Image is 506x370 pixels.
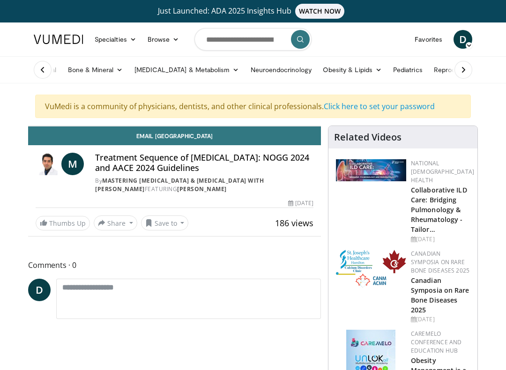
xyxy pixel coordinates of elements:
[28,259,321,271] span: Comments 0
[275,217,313,229] span: 186 views
[411,330,461,355] a: CaReMeLO Conference and Education Hub
[94,215,137,230] button: Share
[36,216,90,230] a: Thumbs Up
[129,60,245,79] a: [MEDICAL_DATA] & Metabolism
[35,95,471,118] div: VuMedi is a community of physicians, dentists, and other clinical professionals.
[317,60,387,79] a: Obesity & Lipids
[411,315,470,324] div: [DATE]
[95,177,313,193] div: By FEATURING
[411,159,474,184] a: National [DEMOGRAPHIC_DATA] Health
[428,60,480,79] a: Reproductive
[411,250,469,274] a: Canadian Symposia on Rare Bone Diseases 2025
[295,4,345,19] span: WATCH NOW
[95,153,313,173] h4: Treatment Sequence of [MEDICAL_DATA]: NOGG 2024 and AACE 2024 Guidelines
[61,153,84,175] a: M
[28,126,321,145] a: Email [GEOGRAPHIC_DATA]
[28,279,51,301] a: D
[89,30,142,49] a: Specialties
[411,185,467,234] a: Collaborative ILD Care: Bridging Pulmonology & Rheumatology - Tailor…
[36,153,58,175] img: Mastering Endocrine & Diabetes with Dr. Mazhar Dalvi
[387,60,428,79] a: Pediatrics
[95,177,264,193] a: Mastering [MEDICAL_DATA] & [MEDICAL_DATA] with [PERSON_NAME]
[62,60,129,79] a: Bone & Mineral
[194,28,312,51] input: Search topics, interventions
[28,4,478,19] a: Just Launched: ADA 2025 Insights HubWATCH NOW
[411,235,474,244] div: [DATE]
[34,35,83,44] img: VuMedi Logo
[141,215,189,230] button: Save to
[411,276,469,314] a: Canadian Symposia on Rare Bone Diseases 2025
[454,30,472,49] a: D
[177,185,227,193] a: [PERSON_NAME]
[336,159,406,181] img: 7e341e47-e122-4d5e-9c74-d0a8aaff5d49.jpg.150x105_q85_autocrop_double_scale_upscale_version-0.2.jpg
[142,30,185,49] a: Browse
[334,132,402,143] h4: Related Videos
[245,60,317,79] a: Neuroendocrinology
[288,199,313,207] div: [DATE]
[324,101,435,111] a: Click here to set your password
[409,30,448,49] a: Favorites
[336,250,406,288] img: 59b7dea3-8883-45d6-a110-d30c6cb0f321.png.150x105_q85_autocrop_double_scale_upscale_version-0.2.png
